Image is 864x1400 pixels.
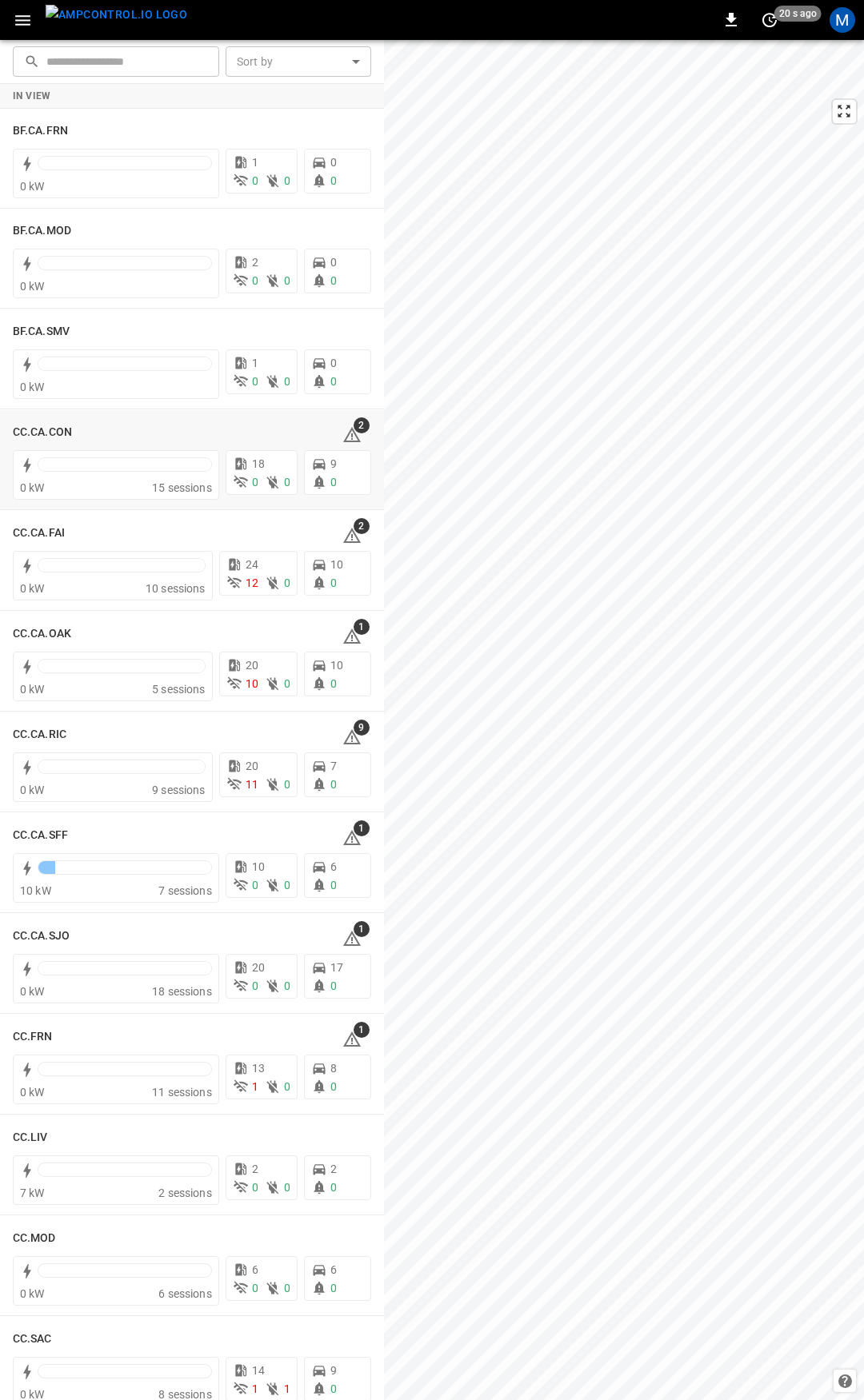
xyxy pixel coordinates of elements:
[830,7,855,33] div: profile-icon
[330,961,343,974] span: 17
[13,424,72,441] h6: CC.CA.CON
[284,375,290,388] span: 0
[20,381,45,393] span: 0 kW
[252,256,258,269] span: 2
[330,1163,337,1175] span: 2
[13,625,71,643] h6: CC.CA.OAK
[284,979,290,992] span: 0
[252,961,265,974] span: 20
[152,1086,212,1099] span: 11 sessions
[146,582,206,595] span: 10 sessions
[330,860,337,873] span: 6
[152,683,206,696] span: 5 sessions
[158,884,212,897] span: 7 sessions
[354,1022,370,1038] span: 1
[252,1062,265,1075] span: 13
[13,1129,48,1147] h6: CC.LIV
[354,720,370,736] span: 9
[252,1181,258,1194] span: 0
[13,827,68,844] h6: CC.CA.SFF
[284,476,290,489] span: 0
[252,1263,258,1276] span: 6
[246,659,258,672] span: 20
[252,1364,265,1377] span: 14
[330,156,337,169] span: 0
[252,375,258,388] span: 0
[246,558,258,571] span: 24
[284,1382,290,1395] span: 1
[330,476,337,489] span: 0
[152,481,212,494] span: 15 sessions
[252,879,258,891] span: 0
[252,860,265,873] span: 10
[330,1382,337,1395] span: 0
[13,1028,53,1046] h6: CC.FRN
[246,677,258,690] span: 10
[330,558,343,571] span: 10
[20,1086,45,1099] span: 0 kW
[354,820,370,836] span: 1
[252,1080,258,1093] span: 1
[384,40,864,1400] canvas: Map
[330,1282,337,1294] span: 0
[252,357,258,369] span: 1
[330,1181,337,1194] span: 0
[330,174,337,187] span: 0
[246,760,258,772] span: 20
[330,1062,337,1075] span: 8
[13,122,68,140] h6: BF.CA.FRN
[354,619,370,635] span: 1
[13,525,65,542] h6: CC.CA.FAI
[13,1230,56,1247] h6: CC.MOD
[354,417,370,433] span: 2
[20,683,45,696] span: 0 kW
[284,778,290,791] span: 0
[354,518,370,534] span: 2
[252,1282,258,1294] span: 0
[152,784,206,796] span: 9 sessions
[284,1080,290,1093] span: 0
[284,879,290,891] span: 0
[330,576,337,589] span: 0
[284,1181,290,1194] span: 0
[330,879,337,891] span: 0
[20,985,45,998] span: 0 kW
[284,677,290,690] span: 0
[330,979,337,992] span: 0
[284,576,290,589] span: 0
[330,1080,337,1093] span: 0
[158,1187,212,1199] span: 2 sessions
[330,375,337,388] span: 0
[330,659,343,672] span: 10
[284,1282,290,1294] span: 0
[330,778,337,791] span: 0
[330,760,337,772] span: 7
[158,1287,212,1300] span: 6 sessions
[774,6,822,22] span: 20 s ago
[20,481,45,494] span: 0 kW
[252,274,258,287] span: 0
[252,457,265,470] span: 18
[13,323,70,341] h6: BF.CA.SMV
[252,1163,258,1175] span: 2
[284,274,290,287] span: 0
[152,985,212,998] span: 18 sessions
[13,90,51,102] strong: In View
[330,274,337,287] span: 0
[252,174,258,187] span: 0
[284,174,290,187] span: 0
[252,156,258,169] span: 1
[13,726,66,744] h6: CC.CA.RIC
[20,884,51,897] span: 10 kW
[13,1330,52,1348] h6: CC.SAC
[330,457,337,470] span: 9
[252,979,258,992] span: 0
[20,1187,45,1199] span: 7 kW
[46,5,187,25] img: ampcontrol.io logo
[757,7,782,33] button: set refresh interval
[330,1263,337,1276] span: 6
[20,582,45,595] span: 0 kW
[13,927,70,945] h6: CC.CA.SJO
[252,476,258,489] span: 0
[246,778,258,791] span: 11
